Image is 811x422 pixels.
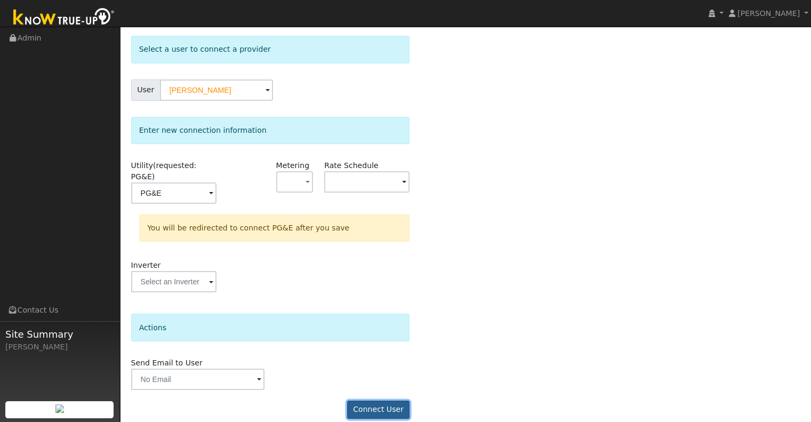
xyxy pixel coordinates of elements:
[55,404,64,413] img: retrieve
[347,401,410,419] button: Connect User
[131,117,410,144] div: Enter new connection information
[737,9,800,18] span: [PERSON_NAME]
[131,314,410,341] div: Actions
[131,160,216,182] label: Utility
[131,271,216,292] input: Select an Inverter
[131,260,161,271] label: Inverter
[5,341,114,353] div: [PERSON_NAME]
[5,327,114,341] span: Site Summary
[131,357,203,369] label: Send Email to User
[131,36,410,63] div: Select a user to connect a provider
[160,79,273,101] input: Select a User
[324,160,378,171] label: Rate Schedule
[131,369,265,390] input: No Email
[139,214,409,242] div: You will be redirected to connect PG&E after you save
[131,182,216,204] input: Select a Utility
[131,161,197,181] span: (requested: PG&E)
[8,6,120,30] img: Know True-Up
[276,160,310,171] label: Metering
[131,79,160,101] span: User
